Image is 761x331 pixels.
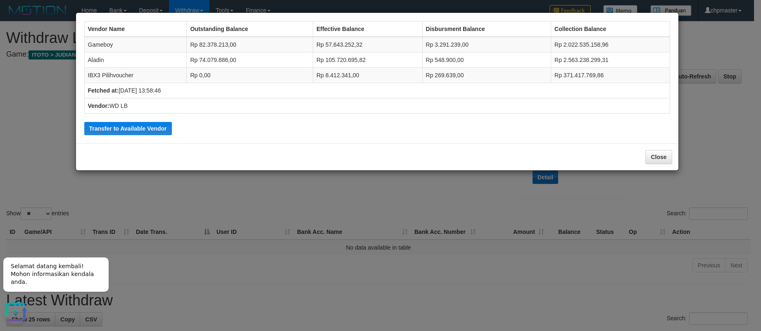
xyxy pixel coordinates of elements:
b: Vendor: [88,102,109,109]
td: Rp 2.563.238.299,31 [551,52,670,68]
button: Transfer to Available Vendor [84,122,172,135]
td: Rp 57.643.252,32 [313,37,422,52]
button: Close [645,150,672,164]
td: Rp 3.291.239,00 [422,37,551,52]
button: Open LiveChat chat widget [3,50,28,74]
td: Rp 0,00 [187,68,313,83]
td: Rp 269.639,00 [422,68,551,83]
td: Gameboy [84,37,187,52]
td: Rp 371.417.769,86 [551,68,670,83]
td: Rp 105.720.695,82 [313,52,422,68]
td: [DATE] 13:58:46 [84,83,670,98]
td: Aladin [84,52,187,68]
td: WD LB [84,98,670,114]
th: Disbursment Balance [422,21,551,37]
td: Rp 2.022.535.158,96 [551,37,670,52]
th: Effective Balance [313,21,422,37]
td: Rp 548.900,00 [422,52,551,68]
span: Selamat datang kembali! Mohon informasikan kendala anda. [11,13,94,35]
th: Outstanding Balance [187,21,313,37]
th: Collection Balance [551,21,670,37]
th: Vendor Name [84,21,187,37]
td: IBX3 Pilihvoucher [84,68,187,83]
b: Fetched at: [88,87,119,94]
td: Rp 82.378.213,00 [187,37,313,52]
td: Rp 74.079.886,00 [187,52,313,68]
td: Rp 8.412.341,00 [313,68,422,83]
